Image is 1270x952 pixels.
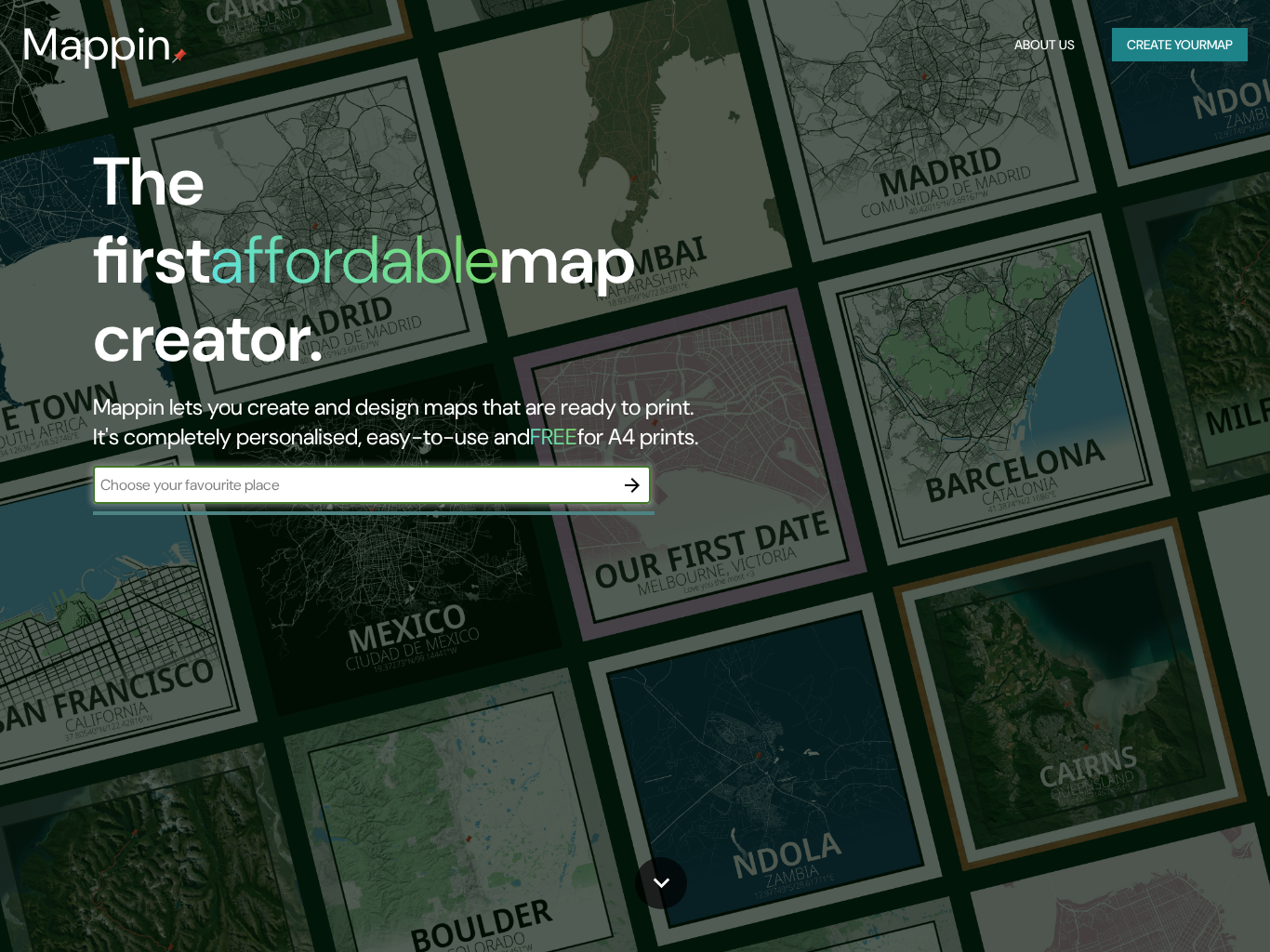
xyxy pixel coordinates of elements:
[1112,28,1248,62] button: Create yourmap
[93,392,728,452] h2: Mappin lets you create and design maps that are ready to print. It's completely personalised, eas...
[530,422,577,451] h5: FREE
[93,474,614,496] input: Choose your favourite place
[210,217,499,303] h1: affordable
[93,143,728,392] h1: The first map creator.
[172,48,187,63] img: mappin-pin
[22,19,172,71] h3: Mappin
[1007,28,1082,62] button: About Us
